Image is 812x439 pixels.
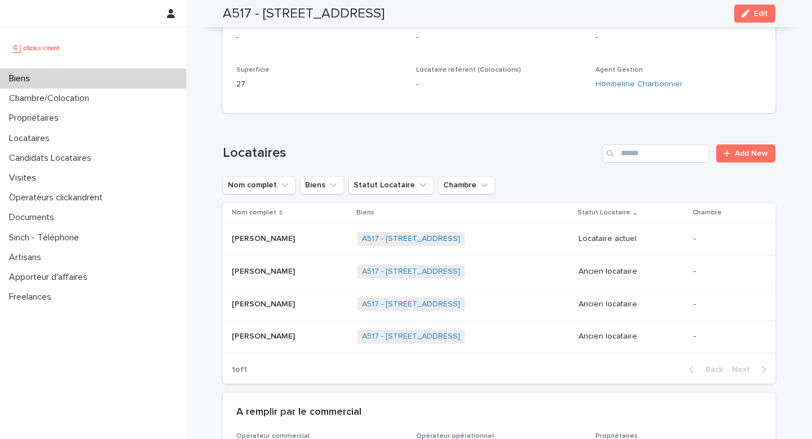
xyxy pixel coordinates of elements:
[348,176,434,194] button: Statut Locataire
[5,192,112,203] p: Operateurs clickandrent
[579,300,685,309] p: Ancien locataire
[602,144,709,163] input: Search
[236,78,403,90] p: 27
[595,32,762,43] p: -
[579,332,685,341] p: Ancien locataire
[577,207,630,219] p: Statut Locataire
[5,173,45,183] p: Visites
[5,252,50,263] p: Artisans
[223,288,775,321] tr: [PERSON_NAME][PERSON_NAME] A517 - [STREET_ADDRESS] Ancien locataire-
[362,300,460,309] a: A517 - [STREET_ADDRESS]
[356,207,374,219] p: Biens
[223,321,775,353] tr: [PERSON_NAME][PERSON_NAME] A517 - [STREET_ADDRESS] Ancien locataire-
[735,150,768,157] span: Add New
[236,67,270,73] span: Superficie
[416,78,582,90] p: -
[223,176,295,194] button: Nom complet
[362,332,460,341] a: A517 - [STREET_ADDRESS]
[5,73,39,84] p: Biens
[5,292,60,302] p: Freelances
[362,234,460,244] a: A517 - [STREET_ADDRESS]
[223,223,775,256] tr: [PERSON_NAME][PERSON_NAME] A517 - [STREET_ADDRESS] Locataire actuel-
[716,144,775,163] a: Add New
[5,232,88,243] p: Sinch - Téléphone
[680,365,727,375] button: Back
[699,366,723,374] span: Back
[595,78,683,90] a: Hombeline Charbonnier
[595,67,643,73] span: Agent Gestion
[416,32,582,43] p: -
[5,93,98,104] p: Chambre/Colocation
[232,232,297,244] p: [PERSON_NAME]
[416,67,521,73] span: Locataire référent (Colocations)
[236,406,361,419] h2: A remplir par le commercial
[232,330,297,341] p: [PERSON_NAME]
[579,267,685,276] p: Ancien locataire
[694,300,757,309] p: -
[438,176,495,194] button: Chambre
[734,5,775,23] button: Edit
[727,365,775,375] button: Next
[5,272,96,283] p: Apporteur d'affaires
[5,113,68,124] p: Propriétaires
[579,234,685,244] p: Locataire actuel
[694,234,757,244] p: -
[694,332,757,341] p: -
[223,255,775,288] tr: [PERSON_NAME][PERSON_NAME] A517 - [STREET_ADDRESS] Ancien locataire-
[732,366,757,374] span: Next
[223,6,385,22] h2: A517 - [STREET_ADDRESS]
[223,356,256,384] p: 1 of 1
[232,265,297,276] p: [PERSON_NAME]
[9,37,64,59] img: UCB0brd3T0yccxBKYDjQ
[5,133,59,144] p: Locataires
[232,297,297,309] p: [PERSON_NAME]
[300,176,344,194] button: Biens
[5,212,63,223] p: Documents
[232,207,276,219] p: Nom complet
[362,267,460,276] a: A517 - [STREET_ADDRESS]
[694,267,757,276] p: -
[223,145,598,161] h1: Locataires
[236,32,403,43] p: -
[754,10,768,17] span: Edit
[692,207,722,219] p: Chambre
[5,153,100,164] p: Candidats Locataires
